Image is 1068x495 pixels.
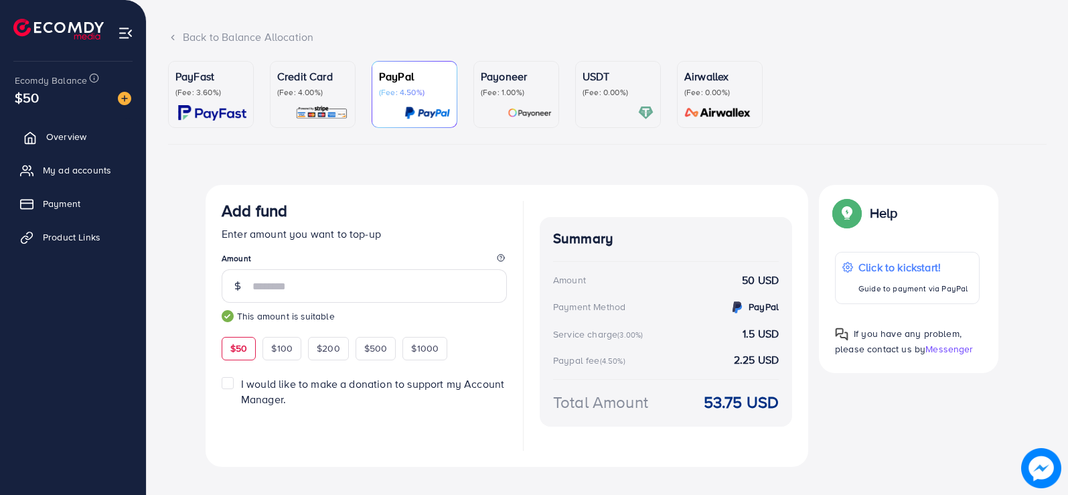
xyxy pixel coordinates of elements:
[638,105,654,121] img: card
[553,328,647,341] div: Service charge
[583,68,654,84] p: USDT
[175,68,246,84] p: PayFast
[729,299,745,315] img: credit
[1021,448,1061,488] img: image
[835,328,848,341] img: Popup guide
[277,68,348,84] p: Credit Card
[749,300,779,313] strong: PayPal
[222,309,507,323] small: This amount is suitable
[404,105,450,121] img: card
[680,105,755,121] img: card
[168,29,1047,45] div: Back to Balance Allocation
[13,19,104,40] img: logo
[10,157,136,184] a: My ad accounts
[553,230,779,247] h4: Summary
[925,342,973,356] span: Messenger
[583,87,654,98] p: (Fee: 0.00%)
[222,201,287,220] h3: Add fund
[15,74,87,87] span: Ecomdy Balance
[684,87,755,98] p: (Fee: 0.00%)
[43,163,111,177] span: My ad accounts
[175,87,246,98] p: (Fee: 3.60%)
[43,230,100,244] span: Product Links
[373,423,507,447] iframe: PayPal
[742,273,779,288] strong: 50 USD
[43,197,80,210] span: Payment
[704,391,779,414] strong: 53.75 USD
[317,342,340,355] span: $200
[684,68,755,84] p: Airwallex
[46,130,86,143] span: Overview
[10,123,136,150] a: Overview
[230,342,247,355] span: $50
[835,201,859,225] img: Popup guide
[617,330,643,340] small: (3.00%)
[241,376,504,407] span: I would like to make a donation to support my Account Manager.
[222,310,234,322] img: guide
[553,273,586,287] div: Amount
[411,342,439,355] span: $1000
[364,342,388,355] span: $500
[178,105,246,121] img: card
[858,259,968,275] p: Click to kickstart!
[734,352,779,368] strong: 2.25 USD
[271,342,293,355] span: $100
[508,105,552,121] img: card
[222,226,507,242] p: Enter amount you want to top-up
[295,105,348,121] img: card
[553,300,625,313] div: Payment Method
[15,88,39,107] span: $50
[222,253,507,269] legend: Amount
[10,190,136,217] a: Payment
[858,281,968,297] p: Guide to payment via PayPal
[379,68,450,84] p: PayPal
[118,92,131,105] img: image
[553,354,629,367] div: Paypal fee
[553,391,648,414] div: Total Amount
[870,205,898,221] p: Help
[118,25,133,41] img: menu
[481,68,552,84] p: Payoneer
[10,224,136,251] a: Product Links
[835,327,962,356] span: If you have any problem, please contact us by
[600,356,625,366] small: (4.50%)
[481,87,552,98] p: (Fee: 1.00%)
[277,87,348,98] p: (Fee: 4.00%)
[743,326,779,342] strong: 1.5 USD
[379,87,450,98] p: (Fee: 4.50%)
